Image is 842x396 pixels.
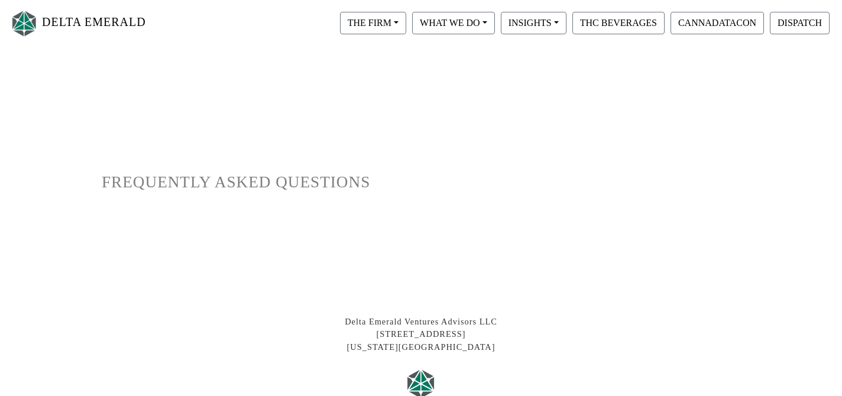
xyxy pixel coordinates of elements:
button: CANNADATACON [671,12,764,34]
button: THC BEVERAGES [572,12,665,34]
button: INSIGHTS [501,12,566,34]
h1: FREQUENTLY ASKED QUESTIONS [102,173,740,192]
a: DISPATCH [767,17,833,27]
button: THE FIRM [340,12,406,34]
a: CANNADATACON [668,17,767,27]
button: WHAT WE DO [412,12,495,34]
img: Logo [9,8,39,39]
div: Delta Emerald Ventures Advisors LLC [STREET_ADDRESS] [US_STATE][GEOGRAPHIC_DATA] [93,316,749,354]
a: DELTA EMERALD [9,5,146,42]
a: THC BEVERAGES [569,17,668,27]
button: DISPATCH [770,12,830,34]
